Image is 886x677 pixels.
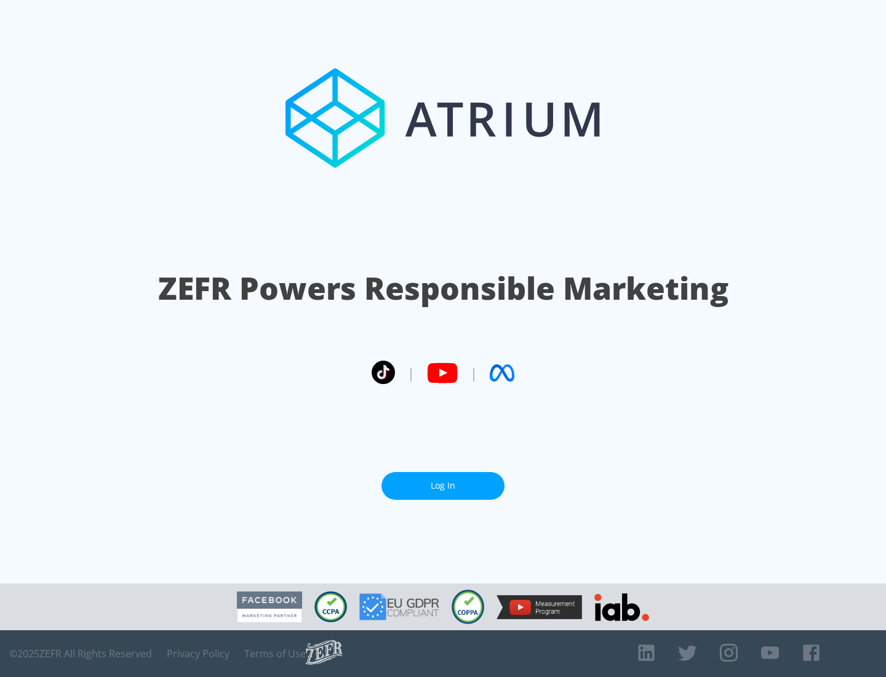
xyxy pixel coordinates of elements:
img: GDPR Compliant [359,593,439,620]
img: IAB [594,593,649,621]
h1: ZEFR Powers Responsible Marketing [158,267,728,310]
span: | [470,364,477,382]
img: COPPA Compliant [452,590,484,624]
span: | [407,364,415,382]
span: © 2025 ZEFR All Rights Reserved [9,647,152,660]
a: Terms of Use [244,647,306,660]
a: Privacy Policy [167,647,229,660]
img: Facebook Marketing Partner [237,591,302,623]
img: YouTube Measurement Program [497,595,582,619]
img: CCPA Compliant [314,591,347,622]
a: Log In [381,472,505,500]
